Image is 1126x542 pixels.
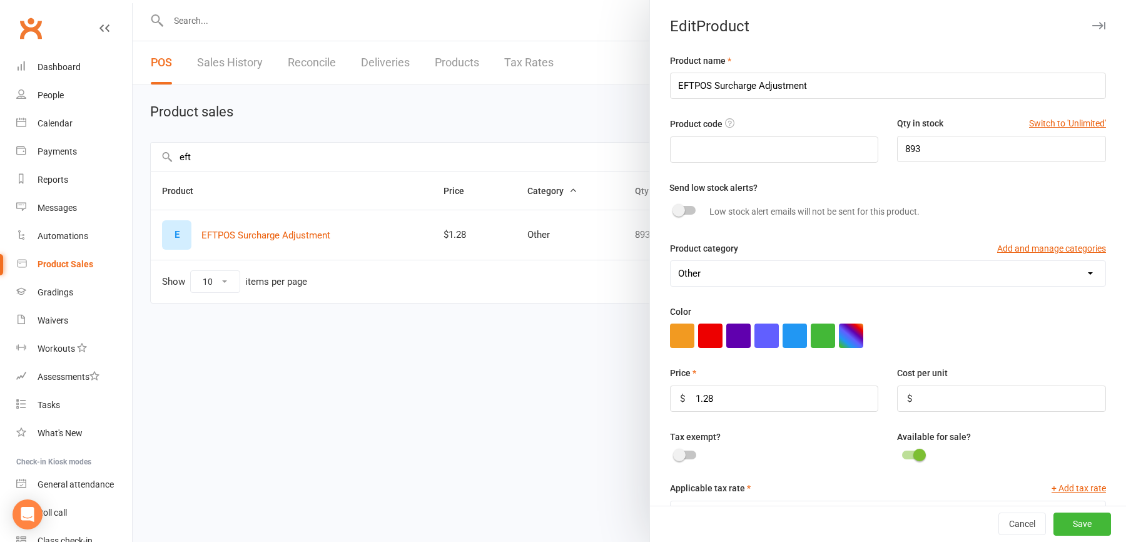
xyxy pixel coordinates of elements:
[38,62,81,72] div: Dashboard
[680,391,685,406] div: $
[16,307,132,335] a: Waivers
[16,222,132,250] a: Automations
[16,279,132,307] a: Gradings
[1053,513,1111,536] button: Save
[897,430,971,444] label: Available for sale?
[38,90,64,100] div: People
[670,481,751,495] label: Applicable tax rate
[38,344,75,354] div: Workouts
[670,242,738,255] label: Product category
[38,203,77,213] div: Messages
[907,391,912,406] div: $
[997,242,1106,255] button: Add and manage categories
[670,117,723,131] label: Product code
[13,499,43,529] div: Open Intercom Messenger
[38,287,73,297] div: Gradings
[38,508,67,518] div: Roll call
[16,499,132,527] a: Roll call
[650,18,1126,35] div: Edit Product
[897,366,948,380] label: Cost per unit
[897,116,943,130] label: Qty in stock
[38,400,60,410] div: Tasks
[38,315,68,325] div: Waivers
[670,430,721,444] label: Tax exempt?
[16,363,132,391] a: Assessments
[16,471,132,499] a: General attendance kiosk mode
[38,146,77,156] div: Payments
[670,54,731,68] label: Product name
[16,81,132,110] a: People
[670,305,691,319] label: Color
[38,118,73,128] div: Calendar
[670,366,696,380] label: Price
[998,513,1046,536] button: Cancel
[16,138,132,166] a: Payments
[15,13,46,44] a: Clubworx
[38,372,99,382] div: Assessments
[16,391,132,419] a: Tasks
[16,166,132,194] a: Reports
[1052,481,1106,495] button: + Add tax rate
[709,205,920,218] label: Low stock alert emails will not be sent for this product.
[1029,116,1106,130] button: Switch to 'Unlimited'
[38,231,88,241] div: Automations
[669,181,758,195] label: Send low stock alerts?
[16,53,132,81] a: Dashboard
[16,419,132,447] a: What's New
[38,259,93,269] div: Product Sales
[38,175,68,185] div: Reports
[38,479,114,489] div: General attendance
[16,110,132,138] a: Calendar
[16,335,132,363] a: Workouts
[38,428,83,438] div: What's New
[16,250,132,279] a: Product Sales
[16,194,132,222] a: Messages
